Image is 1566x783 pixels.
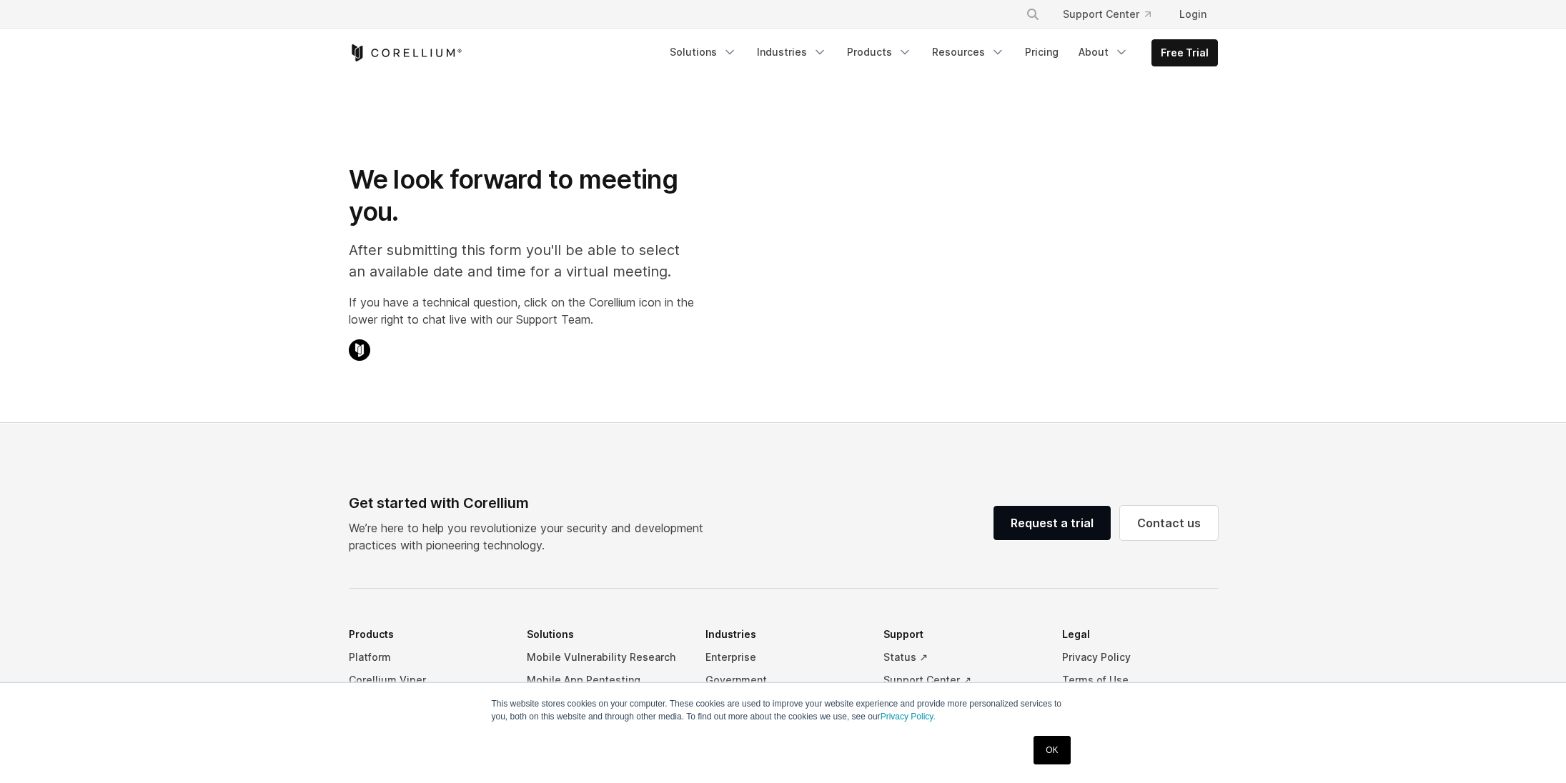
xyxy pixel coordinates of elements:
[1020,1,1046,27] button: Search
[349,669,505,692] a: Corellium Viper
[1152,40,1217,66] a: Free Trial
[838,39,921,65] a: Products
[883,646,1039,669] a: Status ↗
[881,712,936,722] a: Privacy Policy.
[661,39,745,65] a: Solutions
[923,39,1014,65] a: Resources
[349,492,715,514] div: Get started with Corellium
[1051,1,1162,27] a: Support Center
[349,519,715,554] p: We’re here to help you revolutionize your security and development practices with pioneering tech...
[705,646,861,669] a: Enterprise
[1016,39,1067,65] a: Pricing
[349,239,694,282] p: After submitting this form you'll be able to select an available date and time for a virtual meet...
[1034,736,1070,764] a: OK
[349,646,505,669] a: Platform
[1120,506,1218,540] a: Contact us
[993,506,1111,540] a: Request a trial
[748,39,836,65] a: Industries
[1168,1,1218,27] a: Login
[527,669,683,692] a: Mobile App Pentesting
[492,697,1075,723] p: This website stores cookies on your computer. These cookies are used to improve your website expe...
[705,669,861,692] a: Government
[349,164,694,228] h1: We look forward to meeting you.
[1009,1,1218,27] div: Navigation Menu
[349,339,370,361] img: Corellium Chat Icon
[1062,669,1218,692] a: Terms of Use
[349,44,462,61] a: Corellium Home
[661,39,1218,66] div: Navigation Menu
[1062,646,1218,669] a: Privacy Policy
[1070,39,1137,65] a: About
[883,669,1039,692] a: Support Center ↗
[527,646,683,669] a: Mobile Vulnerability Research
[349,294,694,328] p: If you have a technical question, click on the Corellium icon in the lower right to chat live wit...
